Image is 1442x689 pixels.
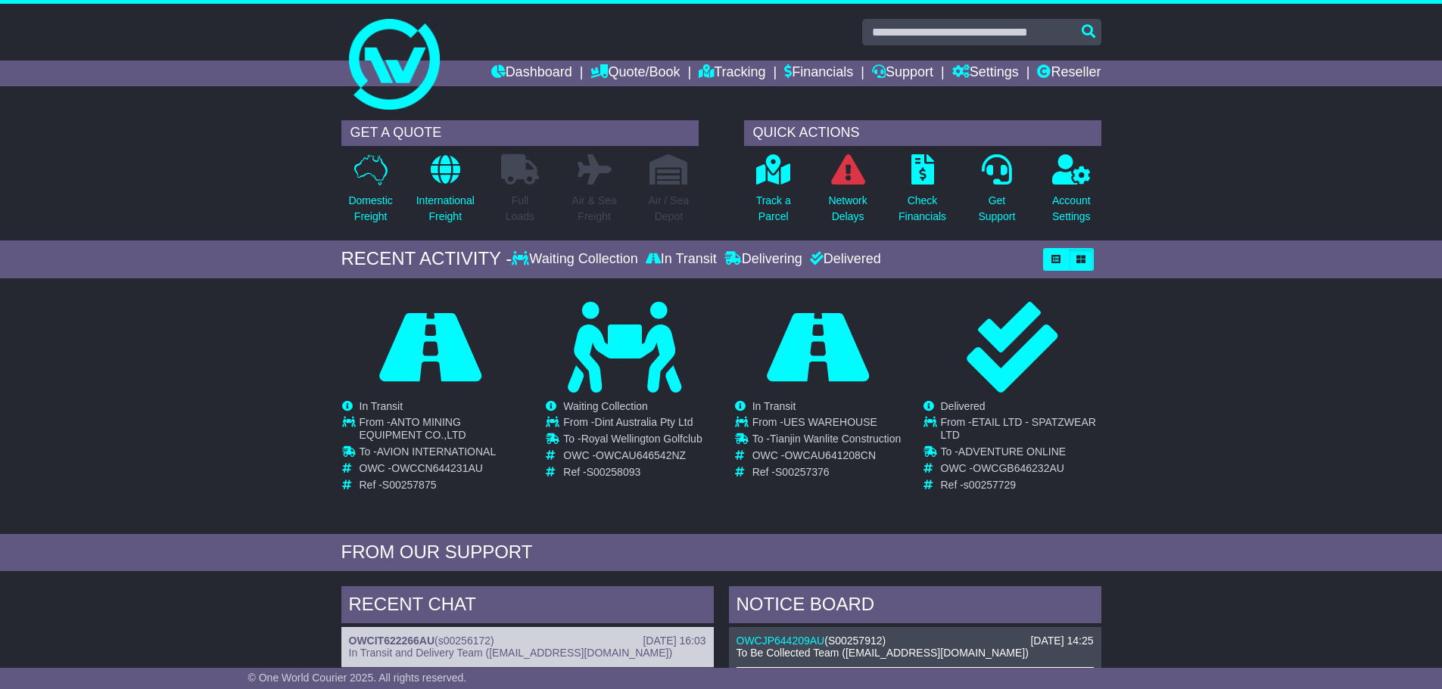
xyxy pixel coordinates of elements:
a: Support [872,61,933,86]
span: UES WAREHOUSE [783,416,877,428]
span: Dint Australia Pty Ltd [595,416,693,428]
p: Domestic Freight [348,193,392,225]
span: Waiting Collection [563,400,648,412]
p: International Freight [416,193,475,225]
span: In Transit and Delivery Team ([EMAIL_ADDRESS][DOMAIN_NAME]) [349,647,673,659]
div: QUICK ACTIONS [744,120,1101,146]
p: Air / Sea Depot [649,193,690,225]
td: Ref - [563,466,702,479]
span: AVION INTERNATIONAL [377,445,496,458]
div: [DATE] 16:03 [643,635,705,647]
div: GET A QUOTE [341,120,699,146]
div: ( ) [737,635,1094,647]
a: InternationalFreight [416,154,475,233]
td: From - [563,416,702,433]
td: OWC - [563,449,702,466]
a: Financials [784,61,853,86]
td: OWC - [360,462,519,479]
a: Tracking [699,61,765,86]
a: OWCIT622266AU [349,635,435,647]
td: To - [360,445,519,462]
a: DomesticFreight [347,154,393,233]
span: S00258093 [587,466,641,478]
td: From - [941,416,1101,445]
span: ADVENTURE ONLINE [958,445,1066,458]
span: s00256172 [438,635,491,647]
a: GetSupport [977,154,1016,233]
a: CheckFinancials [898,154,947,233]
td: Ref - [752,466,902,479]
div: Delivered [806,251,881,268]
div: Delivering [721,251,806,268]
span: S00257376 [775,466,830,478]
p: Network Delays [828,193,867,225]
a: Dashboard [491,61,572,86]
span: OWCAU641208CN [784,449,876,461]
a: Quote/Book [590,61,680,86]
a: OWCJP644209AU [737,635,825,647]
span: Delivered [941,400,986,412]
p: Get Support [978,193,1015,225]
span: In Transit [752,400,796,412]
td: To - [752,433,902,449]
div: FROM OUR SUPPORT [341,542,1101,563]
span: Tianjin Wanlite Construction [770,433,901,445]
span: Royal Wellington Golfclub [581,433,702,445]
div: Waiting Collection [512,251,641,268]
div: [DATE] 14:25 [1030,635,1093,647]
span: ANTO MINING EQUIPMENT CO.,LTD [360,416,466,441]
td: From - [360,416,519,445]
td: From - [752,416,902,433]
a: AccountSettings [1051,154,1092,233]
div: RECENT ACTIVITY - [341,248,512,270]
p: Track a Parcel [756,193,791,225]
td: To - [941,445,1101,462]
td: Ref - [941,479,1101,492]
span: S00257912 [828,635,883,647]
span: In Transit [360,400,403,412]
td: OWC - [752,449,902,466]
span: OWCAU646542NZ [596,449,686,461]
span: OWCGB646232AU [973,462,1064,474]
td: OWC - [941,462,1101,479]
a: Reseller [1037,61,1101,86]
a: NetworkDelays [827,154,867,233]
div: ( ) [349,635,706,647]
p: Air & Sea Freight [572,193,617,225]
span: ETAIL LTD - SPATZWEAR LTD [941,416,1096,441]
p: Full Loads [501,193,539,225]
span: OWCCN644231AU [391,462,483,474]
p: Account Settings [1052,193,1091,225]
p: Check Financials [899,193,946,225]
a: Track aParcel [755,154,792,233]
div: In Transit [642,251,721,268]
span: To Be Collected Team ([EMAIL_ADDRESS][DOMAIN_NAME]) [737,647,1029,659]
td: To - [563,433,702,449]
div: RECENT CHAT [341,586,714,627]
span: s00257729 [964,479,1016,491]
td: Ref - [360,479,519,492]
div: NOTICE BOARD [729,586,1101,627]
span: © One World Courier 2025. All rights reserved. [248,672,467,684]
a: Settings [952,61,1019,86]
span: S00257875 [382,479,437,491]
